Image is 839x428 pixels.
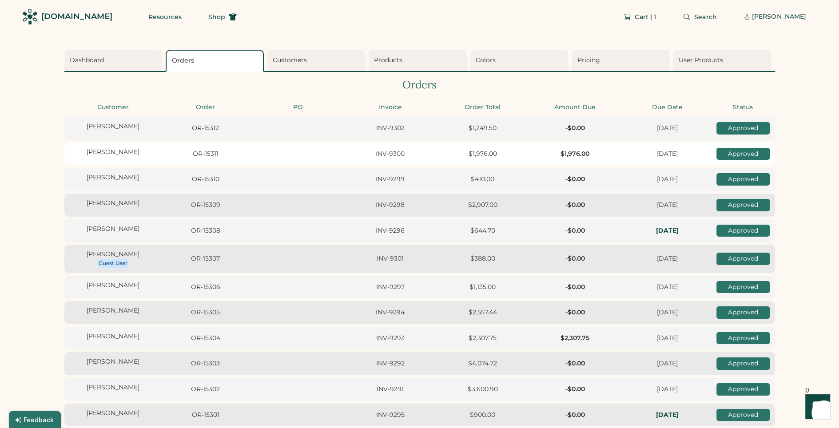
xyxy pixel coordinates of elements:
[577,56,667,65] div: Pricing
[612,8,667,26] button: Cart | 1
[70,357,157,366] div: [PERSON_NAME]
[624,175,711,184] div: [DATE]
[439,308,526,317] div: $2,557.44
[439,175,526,184] div: $410.00
[716,103,770,112] div: Status
[70,281,157,290] div: [PERSON_NAME]
[198,8,247,26] button: Shop
[532,359,619,368] div: -$0.00
[624,359,711,368] div: [DATE]
[532,150,619,159] div: $1,976.00
[532,226,619,235] div: -$0.00
[439,334,526,343] div: $2,307.75
[439,150,526,159] div: $1,976.00
[41,11,112,22] div: [DOMAIN_NAME]
[716,281,770,293] div: Approved
[347,283,434,292] div: INV-9297
[162,385,249,394] div: OR-15302
[70,199,157,208] div: [PERSON_NAME]
[532,124,619,133] div: -$0.00
[439,254,526,263] div: $388.00
[70,306,157,315] div: [PERSON_NAME]
[347,150,434,159] div: INV-9300
[70,122,157,131] div: [PERSON_NAME]
[716,199,770,211] div: Approved
[624,103,711,112] div: Due Date
[716,409,770,421] div: Approved
[162,124,249,133] div: OR-15312
[70,56,160,65] div: Dashboard
[70,148,157,157] div: [PERSON_NAME]
[532,385,619,394] div: -$0.00
[162,254,249,263] div: OR-15307
[162,103,249,112] div: Order
[624,283,711,292] div: [DATE]
[347,308,434,317] div: INV-9294
[347,359,434,368] div: INV-9292
[208,14,225,20] span: Shop
[70,250,157,259] div: [PERSON_NAME]
[624,226,711,235] div: In-Hands: Mon, Sep 29, 2025
[374,56,464,65] div: Products
[70,409,157,418] div: [PERSON_NAME]
[439,385,526,394] div: $3,600.90
[138,8,192,26] button: Resources
[64,77,775,92] div: Orders
[347,411,434,420] div: INV-9295
[439,103,526,112] div: Order Total
[70,103,157,112] div: Customer
[716,383,770,396] div: Approved
[162,226,249,235] div: OR-15308
[532,201,619,210] div: -$0.00
[347,124,434,133] div: INV-9302
[694,14,717,20] span: Search
[70,225,157,234] div: [PERSON_NAME]
[679,56,769,65] div: User Products
[162,359,249,368] div: OR-15303
[439,201,526,210] div: $2,907.00
[254,103,342,112] div: PO
[439,226,526,235] div: $644.70
[347,201,434,210] div: INV-9298
[624,411,711,420] div: In-Hands: Mon, Sep 8, 2025
[716,253,770,265] div: Approved
[672,8,728,26] button: Search
[70,383,157,392] div: [PERSON_NAME]
[172,56,260,65] div: Orders
[624,308,711,317] div: [DATE]
[752,12,806,21] div: [PERSON_NAME]
[624,124,711,133] div: [DATE]
[635,14,656,20] span: Cart | 1
[624,150,711,159] div: [DATE]
[162,283,249,292] div: OR-15306
[347,334,434,343] div: INV-9293
[532,283,619,292] div: -$0.00
[624,334,711,343] div: [DATE]
[624,201,711,210] div: [DATE]
[273,56,363,65] div: Customers
[162,308,249,317] div: OR-15305
[22,9,38,24] img: Rendered Logo - Screens
[347,103,434,112] div: Invoice
[162,411,249,420] div: OR-15301
[716,225,770,237] div: Approved
[439,411,526,420] div: $900.00
[716,332,770,345] div: Approved
[162,175,249,184] div: OR-15310
[439,359,526,368] div: $4,074.72
[476,56,566,65] div: Colors
[716,173,770,186] div: Approved
[439,124,526,133] div: $1,249.50
[532,175,619,184] div: -$0.00
[797,388,835,426] iframe: Front Chat
[624,254,711,263] div: [DATE]
[716,148,770,160] div: Approved
[347,254,434,263] div: INV-9301
[347,175,434,184] div: INV-9299
[532,411,619,420] div: -$0.00
[716,122,770,135] div: Approved
[532,334,619,343] div: $2,307.75
[716,306,770,319] div: Approved
[162,334,249,343] div: OR-15304
[532,254,619,263] div: -$0.00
